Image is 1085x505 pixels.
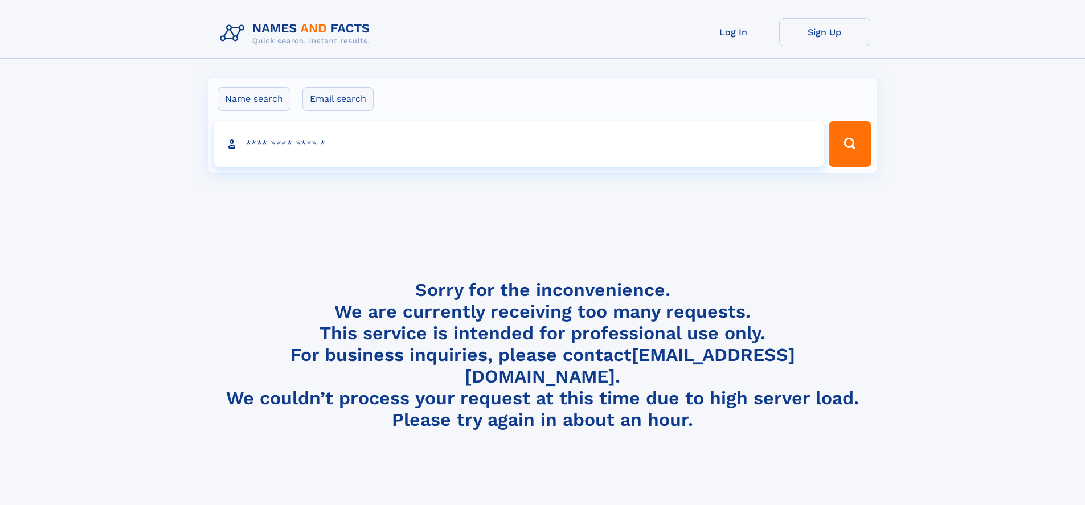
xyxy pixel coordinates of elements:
[302,87,374,111] label: Email search
[465,344,795,387] a: [EMAIL_ADDRESS][DOMAIN_NAME]
[214,121,824,167] input: search input
[215,279,870,431] h4: Sorry for the inconvenience. We are currently receiving too many requests. This service is intend...
[688,18,779,46] a: Log In
[829,121,871,167] button: Search Button
[215,18,379,49] img: Logo Names and Facts
[779,18,870,46] a: Sign Up
[218,87,290,111] label: Name search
